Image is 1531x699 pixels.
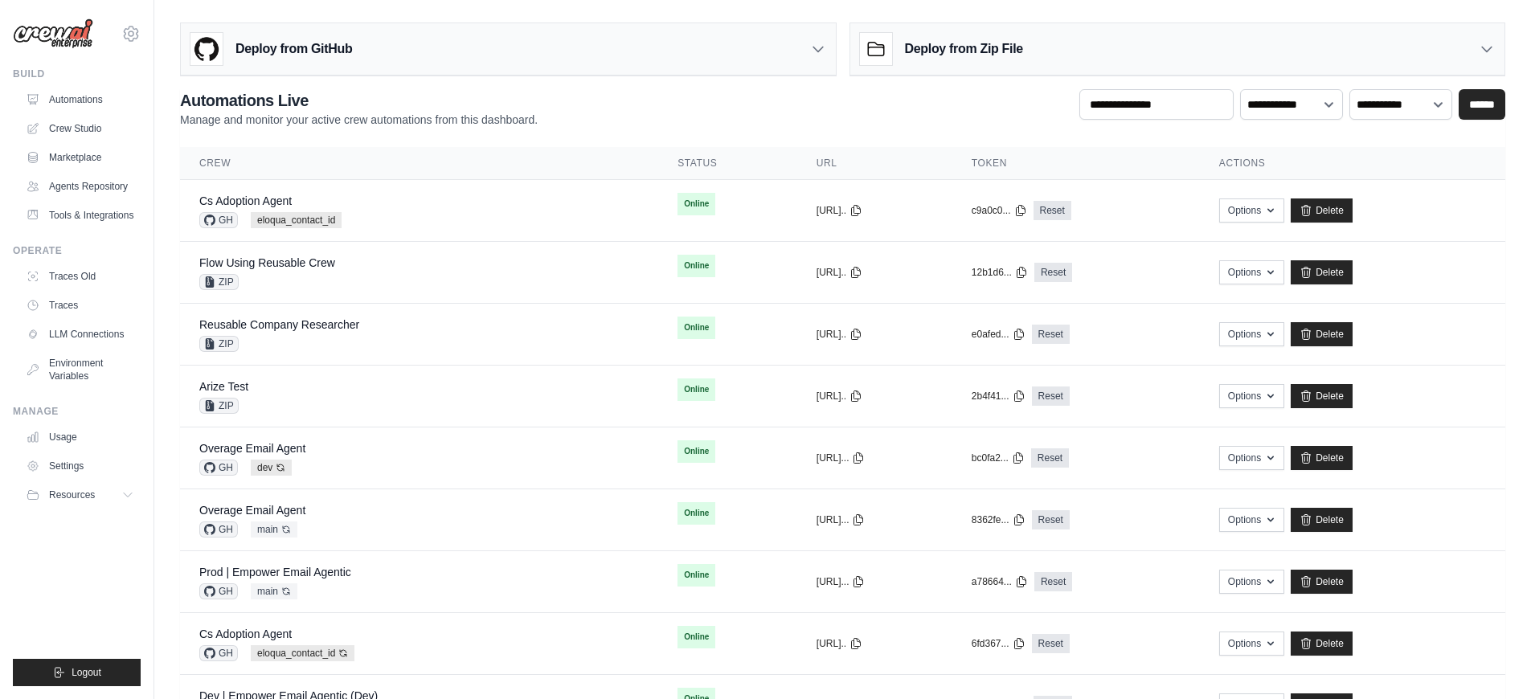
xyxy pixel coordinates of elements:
[1032,634,1070,653] a: Reset
[19,202,141,228] a: Tools & Integrations
[677,255,715,277] span: Online
[199,460,238,476] span: GH
[199,627,292,640] a: Cs Adoption Agent
[19,264,141,289] a: Traces Old
[1219,384,1284,408] button: Options
[199,645,238,661] span: GH
[677,440,715,463] span: Online
[1219,260,1284,284] button: Options
[199,521,238,538] span: GH
[1291,570,1353,594] a: Delete
[180,89,538,112] h2: Automations Live
[19,453,141,479] a: Settings
[199,504,305,517] a: Overage Email Agent
[251,212,342,228] span: eloqua_contact_id
[180,112,538,128] p: Manage and monitor your active crew automations from this dashboard.
[19,482,141,508] button: Resources
[972,452,1025,464] button: bc0fa2...
[251,583,297,599] span: main
[1219,570,1284,594] button: Options
[1034,201,1071,220] a: Reset
[677,317,715,339] span: Online
[235,39,352,59] h3: Deploy from GitHub
[1291,446,1353,470] a: Delete
[19,424,141,450] a: Usage
[1291,322,1353,346] a: Delete
[19,145,141,170] a: Marketplace
[49,488,95,501] span: Resources
[1034,263,1072,282] a: Reset
[1200,147,1505,180] th: Actions
[972,266,1028,279] button: 12b1d6...
[251,460,292,476] span: dev
[1219,508,1284,532] button: Options
[1291,198,1353,223] a: Delete
[199,442,305,455] a: Overage Email Agent
[677,193,715,215] span: Online
[677,378,715,401] span: Online
[199,336,239,352] span: ZIP
[190,33,223,65] img: GitHub Logo
[1032,325,1070,344] a: Reset
[1291,260,1353,284] a: Delete
[972,575,1028,588] button: a78664...
[905,39,1023,59] h3: Deploy from Zip File
[199,194,292,207] a: Cs Adoption Agent
[1291,384,1353,408] a: Delete
[972,390,1025,403] button: 2b4f41...
[1219,198,1284,223] button: Options
[677,502,715,525] span: Online
[1219,446,1284,470] button: Options
[72,666,101,679] span: Logout
[251,645,354,661] span: eloqua_contact_id
[19,174,141,199] a: Agents Repository
[972,204,1027,217] button: c9a0c0...
[972,637,1025,650] button: 6fd367...
[199,566,351,578] a: Prod | Empower Email Agentic
[972,328,1025,341] button: e0afed...
[199,398,239,414] span: ZIP
[1219,632,1284,656] button: Options
[1031,448,1069,468] a: Reset
[13,405,141,418] div: Manage
[972,513,1025,526] button: 8362fe...
[19,321,141,347] a: LLM Connections
[19,87,141,112] a: Automations
[180,147,658,180] th: Crew
[13,659,141,686] button: Logout
[19,292,141,318] a: Traces
[19,116,141,141] a: Crew Studio
[1291,632,1353,656] a: Delete
[13,67,141,80] div: Build
[1032,510,1070,529] a: Reset
[1034,572,1072,591] a: Reset
[1219,322,1284,346] button: Options
[199,274,239,290] span: ZIP
[199,256,335,269] a: Flow Using Reusable Crew
[199,318,359,331] a: Reusable Company Researcher
[251,521,297,538] span: main
[199,212,238,228] span: GH
[1291,508,1353,532] a: Delete
[199,583,238,599] span: GH
[199,380,248,393] a: Arize Test
[677,626,715,648] span: Online
[19,350,141,389] a: Environment Variables
[13,244,141,257] div: Operate
[658,147,797,180] th: Status
[797,147,952,180] th: URL
[952,147,1200,180] th: Token
[1032,386,1070,406] a: Reset
[13,18,93,49] img: Logo
[677,564,715,587] span: Online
